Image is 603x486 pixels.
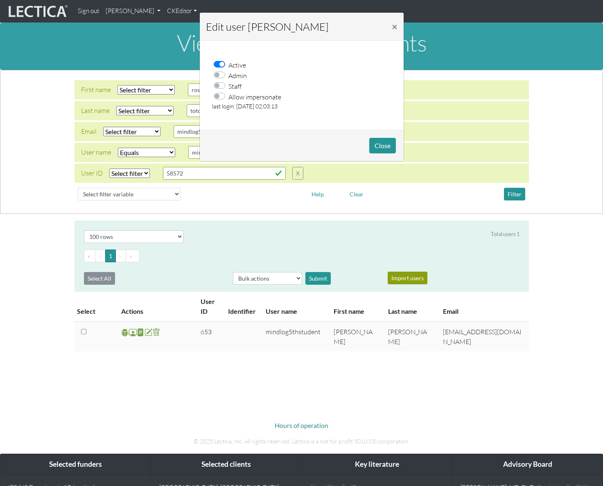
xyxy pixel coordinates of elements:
[228,91,281,102] label: Allow impersonate
[206,19,329,34] h5: Edit user [PERSON_NAME]
[392,20,397,32] span: ×
[369,138,396,153] button: Close
[228,81,242,91] label: Staff
[212,102,391,111] p: last login: [DATE] 02:03:13
[385,15,404,38] button: Close
[228,59,246,70] label: Active
[228,70,247,81] label: Admin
